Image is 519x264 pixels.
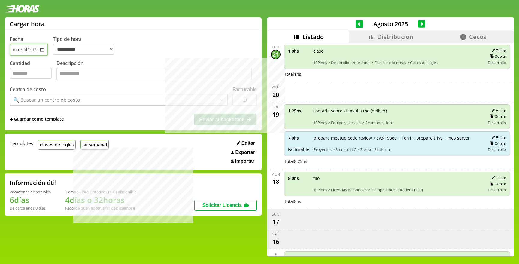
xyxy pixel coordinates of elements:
div: Sat [272,232,279,237]
label: Cantidad [10,60,56,82]
span: Importar [235,158,254,164]
div: 18 [271,177,281,186]
div: 17 [271,217,281,226]
label: Tipo de hora [53,36,119,56]
div: De otros años: 0 días [10,205,51,211]
span: 10Pines > Equipo y sociales > Reuniones 1on1 [313,120,481,125]
button: su semanal [80,140,108,149]
span: 8.0 hs [288,255,309,261]
h1: 6 días [10,195,51,205]
span: Agosto 2025 [363,20,418,28]
span: Desarrollo [488,60,506,65]
div: Tue [272,104,279,109]
label: Descripción [56,60,257,82]
span: + [10,116,13,123]
button: Exportar [229,149,257,155]
span: Desarrollo [488,120,506,125]
button: Editar [490,135,506,140]
span: Solicitar Licencia [202,203,242,208]
button: Copiar [488,141,506,146]
span: Distribución [377,33,413,41]
span: +Guardar como template [10,116,64,123]
div: Total 8.25 hs [284,158,510,164]
input: Cantidad [10,68,52,79]
button: Editar [490,175,506,180]
span: Editar [241,140,255,146]
span: contarle sobre stensul a mo (deliver) [313,108,481,114]
div: Fri [273,251,278,256]
button: Editar [490,48,506,53]
button: Editar [490,255,506,260]
span: 8.0 hs [288,175,309,181]
div: 20 [271,90,281,99]
div: Recordá que vencen a fin de [65,205,136,211]
div: Total 1 hs [284,71,510,77]
span: 10Pines > Desarrollo profesional > Clases de Idiomas > Clases de inglés [313,60,481,65]
button: Copiar [488,181,506,186]
button: clases de ingles [38,140,76,149]
span: Cecos [469,33,486,41]
span: Desarrollo [488,147,506,152]
span: 1.0 hs [288,48,309,54]
label: Facturable [232,86,257,93]
button: Copiar [488,54,506,59]
div: 21 [271,50,281,59]
span: 1.25 hs [288,108,309,114]
div: Thu [272,45,279,50]
button: Editar [490,108,506,113]
label: Fecha [10,36,23,42]
div: 🔍 Buscar un centro de costo [13,97,80,103]
span: Proyectos > Stensul LLC > Stensul Platform [314,147,481,152]
div: 19 [271,109,281,119]
img: logotipo [5,5,40,13]
div: scrollable content [267,43,514,256]
h1: 4 días o 32 horas [65,195,136,205]
h2: Información útil [10,179,57,187]
button: Solicitar Licencia [194,200,257,211]
div: Tiempo Libre Optativo (TiLO) disponible [65,189,136,195]
div: 16 [271,237,281,246]
span: clase [313,48,481,54]
textarea: Descripción [56,68,252,80]
span: Exportar [235,150,255,155]
span: tilo [313,175,481,181]
span: Facturable [288,146,309,152]
div: Mon [271,172,280,177]
div: Sun [272,212,279,217]
div: Wed [272,84,280,90]
span: 10Pines > Licencias personales > Tiempo Libre Optativo (TiLO) [313,187,481,192]
div: Total 8 hs [284,198,510,204]
span: Listado [302,33,324,41]
button: Copiar [488,114,506,119]
span: Desarrollo [488,187,506,192]
span: Feriado (Autogenerado) [313,255,475,261]
span: prepare meetup code review + sv3-19889 + 1on1 + prepare trivy + mcp server [314,135,481,141]
div: Vacaciones disponibles [10,189,51,195]
span: 7.0 hs [288,135,309,141]
h1: Cargar hora [10,20,45,28]
button: Editar [235,140,257,146]
span: Templates [10,140,33,147]
select: Tipo de hora [53,44,114,55]
label: Centro de costo [10,86,46,93]
b: Diciembre [116,205,135,211]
